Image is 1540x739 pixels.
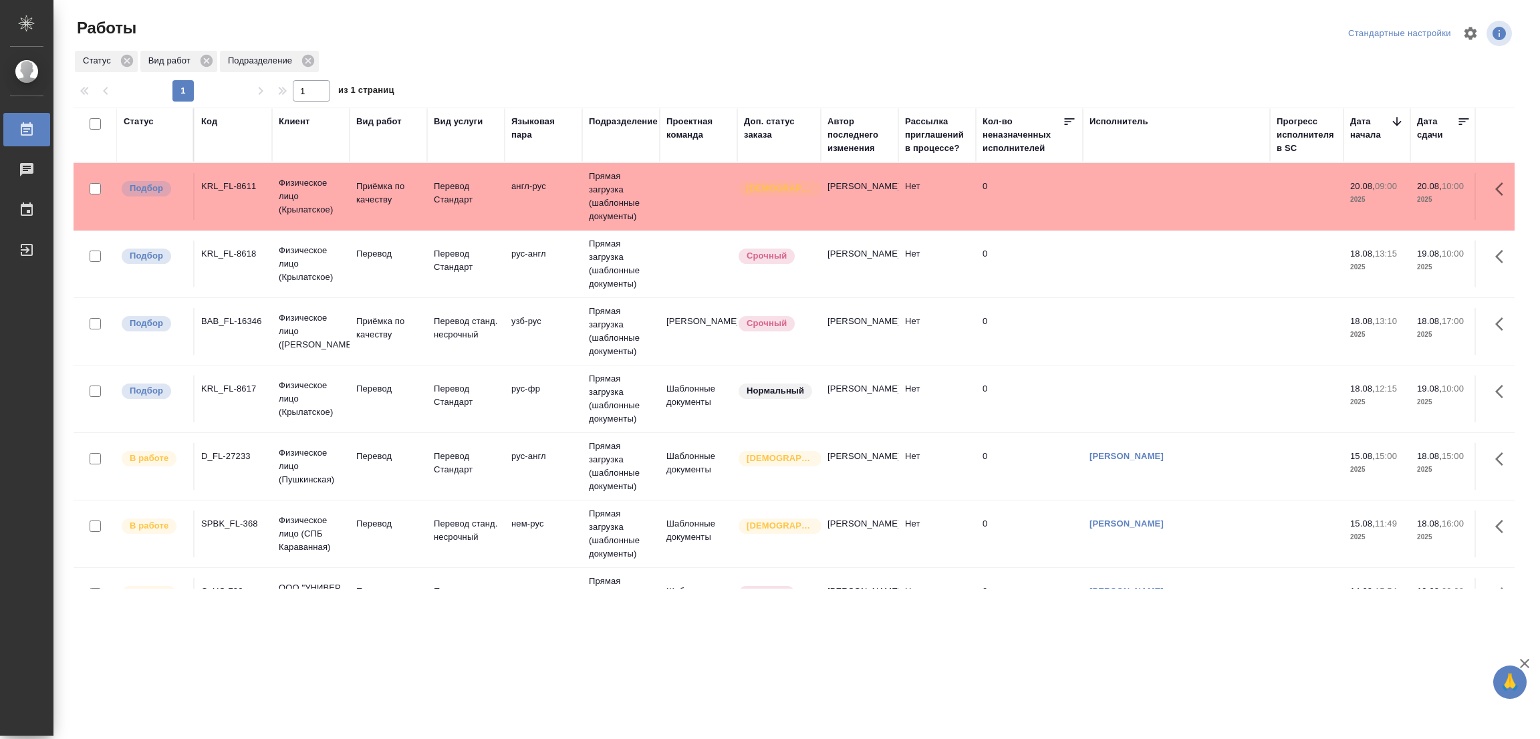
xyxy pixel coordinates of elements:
[1487,510,1519,543] button: Здесь прячутся важные кнопки
[1417,115,1457,142] div: Дата сдачи
[898,308,976,355] td: Нет
[148,54,195,67] p: Вид работ
[1487,376,1519,408] button: Здесь прячутся важные кнопки
[511,115,575,142] div: Языковая пара
[201,180,265,193] div: KRL_FL-8611
[201,315,265,328] div: BAB_FL-16346
[120,180,186,198] div: Можно подбирать исполнителей
[201,115,217,128] div: Код
[130,249,163,263] p: Подбор
[582,568,660,635] td: Прямая загрузка (шаблонные документы)
[356,517,420,531] p: Перевод
[140,51,217,72] div: Вид работ
[279,176,343,216] p: Физическое лицо (Крылатское)
[976,241,1083,287] td: 0
[434,180,498,206] p: Перевод Стандарт
[1350,586,1375,596] p: 14.08,
[120,382,186,400] div: Можно подбирать исполнителей
[747,452,813,465] p: [DEMOGRAPHIC_DATA]
[1375,316,1397,326] p: 13:10
[1350,396,1404,409] p: 2025
[434,115,483,128] div: Вид услуги
[1487,578,1519,610] button: Здесь прячутся важные кнопки
[976,510,1083,557] td: 0
[201,450,265,463] div: D_FL-27233
[976,578,1083,625] td: 0
[279,379,343,419] p: Физическое лицо (Крылатское)
[130,384,163,398] p: Подбор
[130,519,168,533] p: В работе
[1350,328,1404,341] p: 2025
[130,587,168,600] p: В работе
[356,115,402,128] div: Вид работ
[898,241,976,287] td: Нет
[660,510,737,557] td: Шаблонные документы
[898,376,976,422] td: Нет
[74,17,136,39] span: Работы
[1350,115,1390,142] div: Дата начала
[821,241,898,287] td: [PERSON_NAME]
[1442,316,1464,326] p: 17:00
[747,587,787,600] p: Срочный
[130,182,163,195] p: Подбор
[356,382,420,396] p: Перевод
[1089,451,1164,461] a: [PERSON_NAME]
[434,315,498,341] p: Перевод станд. несрочный
[1375,586,1397,596] p: 15:54
[898,443,976,490] td: Нет
[434,517,498,544] p: Перевод станд. несрочный
[1487,443,1519,475] button: Здесь прячутся важные кнопки
[1442,249,1464,259] p: 10:00
[821,510,898,557] td: [PERSON_NAME]
[1375,451,1397,461] p: 15:00
[1375,519,1397,529] p: 11:49
[1350,261,1404,274] p: 2025
[747,519,813,533] p: [DEMOGRAPHIC_DATA]
[434,585,498,611] p: Перевод Стандарт
[356,585,420,598] p: Перевод
[660,443,737,490] td: Шаблонные документы
[1487,21,1515,46] span: Посмотреть информацию
[976,443,1083,490] td: 0
[1350,316,1375,326] p: 18.08,
[505,308,582,355] td: узб-рус
[505,241,582,287] td: рус-англ
[1375,249,1397,259] p: 13:15
[75,51,138,72] div: Статус
[898,510,976,557] td: Нет
[1417,328,1470,341] p: 2025
[505,443,582,490] td: рус-англ
[582,365,660,432] td: Прямая загрузка (шаблонные документы)
[434,382,498,409] p: Перевод Стандарт
[1442,384,1464,394] p: 10:00
[582,433,660,500] td: Прямая загрузка (шаблонные документы)
[1350,531,1404,544] p: 2025
[1417,384,1442,394] p: 19.08,
[1442,181,1464,191] p: 10:00
[1442,586,1464,596] p: 09:00
[220,51,319,72] div: Подразделение
[1417,249,1442,259] p: 19.08,
[1350,193,1404,206] p: 2025
[1442,519,1464,529] p: 16:00
[747,249,787,263] p: Срочный
[827,115,892,155] div: Автор последнего изменения
[1487,308,1519,340] button: Здесь прячутся важные кнопки
[279,514,343,554] p: Физическое лицо (СПБ Караванная)
[1350,249,1375,259] p: 18.08,
[1417,586,1442,596] p: 19.08,
[279,115,309,128] div: Клиент
[821,173,898,220] td: [PERSON_NAME]
[582,500,660,567] td: Прямая загрузка (шаблонные документы)
[747,182,813,195] p: [DEMOGRAPHIC_DATA]
[976,376,1083,422] td: 0
[1375,384,1397,394] p: 12:15
[898,578,976,625] td: Нет
[1350,463,1404,476] p: 2025
[905,115,969,155] div: Рассылка приглашений в процессе?
[1350,451,1375,461] p: 15.08,
[821,376,898,422] td: [PERSON_NAME]
[124,115,154,128] div: Статус
[120,585,186,603] div: Исполнитель выполняет работу
[1345,23,1454,44] div: split button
